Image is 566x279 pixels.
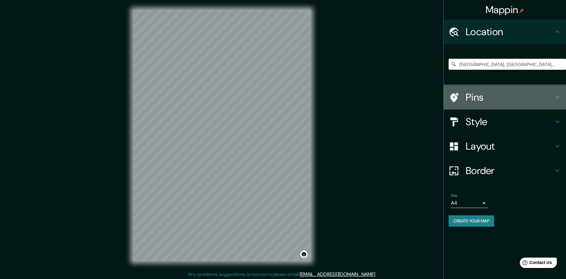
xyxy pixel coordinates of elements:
[449,215,494,227] button: Create your map
[133,10,311,261] canvas: Map
[444,20,566,44] div: Location
[466,140,554,152] h4: Layout
[444,110,566,134] div: Style
[300,271,375,277] a: [EMAIL_ADDRESS][DOMAIN_NAME]
[519,8,524,13] img: pin-icon.png
[376,271,377,278] div: .
[449,59,566,70] input: Pick your city or area
[486,4,524,16] h4: Mappin
[188,271,376,278] p: Any problems, suggestions, or concerns please email .
[444,85,566,110] div: Pins
[451,193,457,198] label: Size
[444,158,566,183] div: Border
[466,165,554,177] h4: Border
[512,255,559,272] iframe: Help widget launcher
[466,91,554,103] h4: Pins
[444,134,566,158] div: Layout
[300,251,308,258] button: Toggle attribution
[466,116,554,128] h4: Style
[451,198,488,208] div: A4
[466,26,554,38] h4: Location
[377,271,378,278] div: .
